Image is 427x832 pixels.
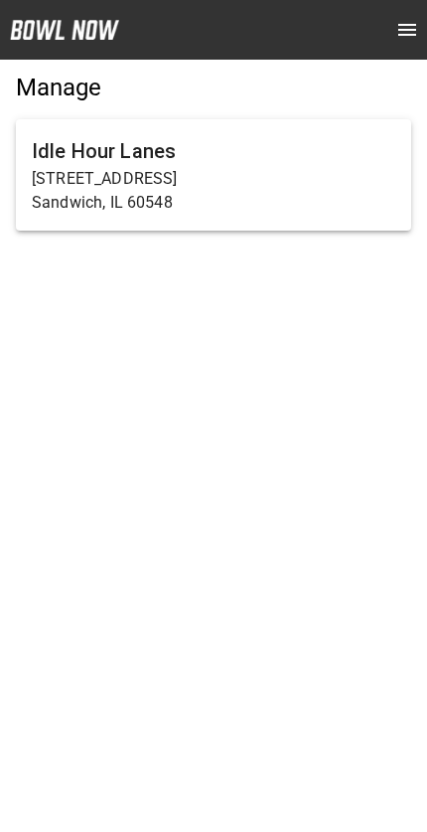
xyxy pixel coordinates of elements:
p: Sandwich, IL 60548 [32,191,395,215]
p: [STREET_ADDRESS] [32,167,395,191]
button: open drawer [387,10,427,50]
img: logo [10,20,119,40]
h5: Manage [16,72,411,103]
h6: Idle Hour Lanes [32,135,395,167]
